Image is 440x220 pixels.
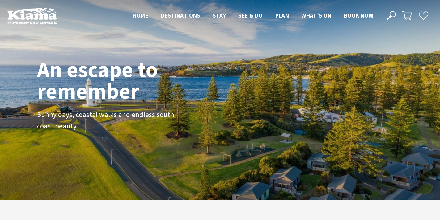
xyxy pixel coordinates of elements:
[238,12,263,19] span: See & Do
[37,59,207,102] h1: An escape to remember
[275,12,289,19] span: Plan
[126,11,379,21] nav: Main Menu
[301,12,332,19] span: What’s On
[133,12,148,19] span: Home
[161,12,200,19] span: Destinations
[7,7,57,24] img: Kiama Logo
[344,12,373,19] span: Book now
[37,109,176,132] p: Sunny days, coastal walks and endless south coast beauty
[213,12,226,19] span: Stay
